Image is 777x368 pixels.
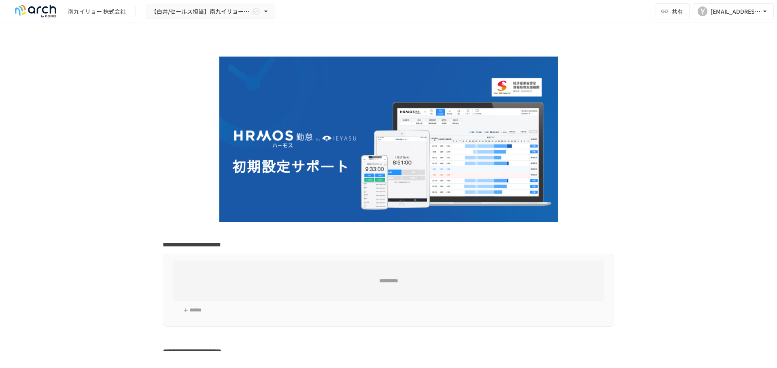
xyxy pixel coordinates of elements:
div: Y [698,6,707,16]
button: 共有 [656,3,690,19]
img: logo-default@2x-9cf2c760.svg [10,5,62,18]
img: GdztLVQAPnGLORo409ZpmnRQckwtTrMz8aHIKJZF2AQ [219,57,558,222]
button: 【白井/セールス担当】南九イリョー株式会社様_初期設定サポート [146,4,275,19]
button: Y[EMAIL_ADDRESS][DOMAIN_NAME] [693,3,774,19]
span: 共有 [672,7,683,16]
div: [EMAIL_ADDRESS][DOMAIN_NAME] [711,6,761,17]
div: 南九イリョー 株式会社 [68,7,126,16]
span: 【白井/セールス担当】南九イリョー株式会社様_初期設定サポート [151,6,251,17]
